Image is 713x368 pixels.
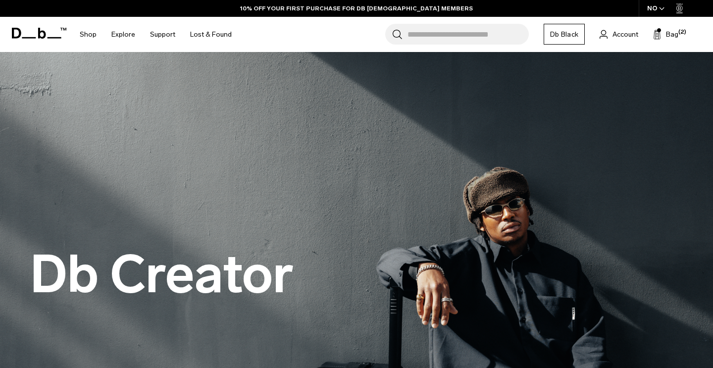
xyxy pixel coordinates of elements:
a: Lost & Found [190,17,232,52]
a: 10% OFF YOUR FIRST PURCHASE FOR DB [DEMOGRAPHIC_DATA] MEMBERS [240,4,473,13]
span: Account [612,29,638,40]
a: Support [150,17,175,52]
a: Shop [80,17,97,52]
nav: Main Navigation [72,17,239,52]
span: (2) [678,28,686,37]
a: Account [600,28,638,40]
a: Db Black [544,24,585,45]
a: Explore [111,17,135,52]
span: Bag [666,29,678,40]
h1: Db Creator [30,246,294,304]
button: Bag (2) [653,28,678,40]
